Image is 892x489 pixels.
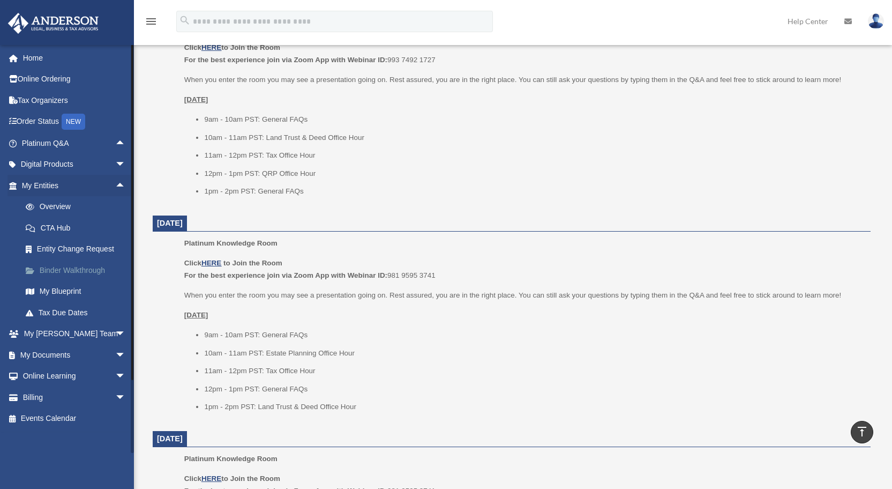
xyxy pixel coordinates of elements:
[184,73,863,86] p: When you enter the room you may see a presentation going on. Rest assured, you are in the right p...
[5,13,102,34] img: Anderson Advisors Platinum Portal
[204,185,863,198] li: 1pm - 2pm PST: General FAQs
[184,43,280,51] b: Click to Join the Room
[868,13,884,29] img: User Pic
[62,114,85,130] div: NEW
[145,15,158,28] i: menu
[184,56,387,64] b: For the best experience join via Zoom App with Webinar ID:
[8,323,142,345] a: My [PERSON_NAME] Teamarrow_drop_down
[851,421,873,443] a: vertical_align_top
[201,43,221,51] a: HERE
[8,344,142,366] a: My Documentsarrow_drop_down
[179,14,191,26] i: search
[157,434,183,443] span: [DATE]
[204,383,863,396] li: 12pm - 1pm PST: General FAQs
[184,239,278,247] span: Platinum Knowledge Room
[184,41,863,66] p: 993 7492 1727
[8,175,142,196] a: My Entitiesarrow_drop_up
[204,347,863,360] li: 10am - 11am PST: Estate Planning Office Hour
[15,196,142,218] a: Overview
[115,132,137,154] span: arrow_drop_up
[201,259,221,267] a: HERE
[145,19,158,28] a: menu
[15,281,142,302] a: My Blueprint
[223,259,282,267] b: to Join the Room
[115,323,137,345] span: arrow_drop_down
[204,167,863,180] li: 12pm - 1pm PST: QRP Office Hour
[204,401,863,413] li: 1pm - 2pm PST: Land Trust & Deed Office Hour
[204,113,863,126] li: 9am - 10am PST: General FAQs
[184,271,387,279] b: For the best experience join via Zoom App with Webinar ID:
[184,475,280,483] b: Click to Join the Room
[204,131,863,144] li: 10am - 11am PST: Land Trust & Deed Office Hour
[15,302,142,323] a: Tax Due Dates
[204,149,863,162] li: 11am - 12pm PST: Tax Office Hour
[184,257,863,282] p: 981 9595 3741
[8,47,142,69] a: Home
[8,408,142,429] a: Events Calendar
[856,425,868,438] i: vertical_align_top
[204,329,863,342] li: 9am - 10am PST: General FAQs
[15,217,142,239] a: CTA Hub
[184,259,223,267] b: Click
[184,95,208,103] u: [DATE]
[201,475,221,483] a: HERE
[8,90,142,111] a: Tax Organizers
[115,175,137,197] span: arrow_drop_up
[184,289,863,302] p: When you enter the room you may see a presentation going on. Rest assured, you are in the right p...
[115,387,137,409] span: arrow_drop_down
[15,260,142,281] a: Binder Walkthrough
[157,219,183,227] span: [DATE]
[8,132,142,154] a: Platinum Q&Aarrow_drop_up
[115,154,137,176] span: arrow_drop_down
[184,455,278,463] span: Platinum Knowledge Room
[184,311,208,319] u: [DATE]
[15,239,142,260] a: Entity Change Request
[204,365,863,377] li: 11am - 12pm PST: Tax Office Hour
[115,366,137,388] span: arrow_drop_down
[8,366,142,387] a: Online Learningarrow_drop_down
[8,154,142,175] a: Digital Productsarrow_drop_down
[115,344,137,366] span: arrow_drop_down
[8,69,142,90] a: Online Ordering
[8,111,142,133] a: Order StatusNEW
[8,387,142,408] a: Billingarrow_drop_down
